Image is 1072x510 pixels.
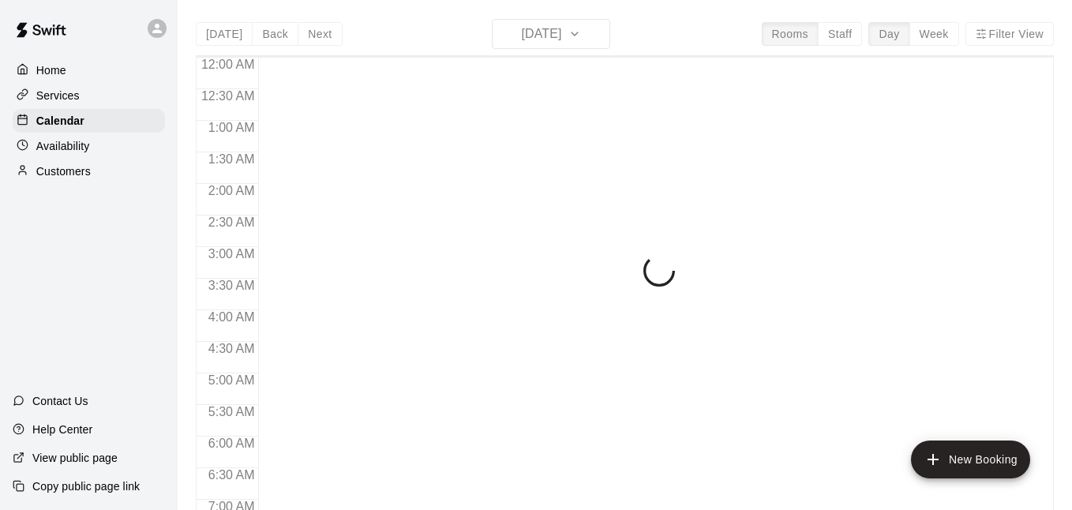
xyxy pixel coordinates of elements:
[32,422,92,437] p: Help Center
[204,437,259,450] span: 6:00 AM
[204,373,259,387] span: 5:00 AM
[204,405,259,418] span: 5:30 AM
[32,393,88,409] p: Contact Us
[204,279,259,292] span: 3:30 AM
[197,89,259,103] span: 12:30 AM
[204,342,259,355] span: 4:30 AM
[204,247,259,261] span: 3:00 AM
[13,159,165,183] a: Customers
[197,58,259,71] span: 12:00 AM
[911,441,1030,478] button: add
[204,216,259,229] span: 2:30 AM
[204,468,259,482] span: 6:30 AM
[13,58,165,82] a: Home
[36,113,84,129] p: Calendar
[13,134,165,158] a: Availability
[13,109,165,133] a: Calendar
[204,310,259,324] span: 4:00 AM
[32,478,140,494] p: Copy public page link
[13,84,165,107] a: Services
[36,138,90,154] p: Availability
[36,88,80,103] p: Services
[204,184,259,197] span: 2:00 AM
[36,163,91,179] p: Customers
[204,121,259,134] span: 1:00 AM
[36,62,66,78] p: Home
[204,152,259,166] span: 1:30 AM
[32,450,118,466] p: View public page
